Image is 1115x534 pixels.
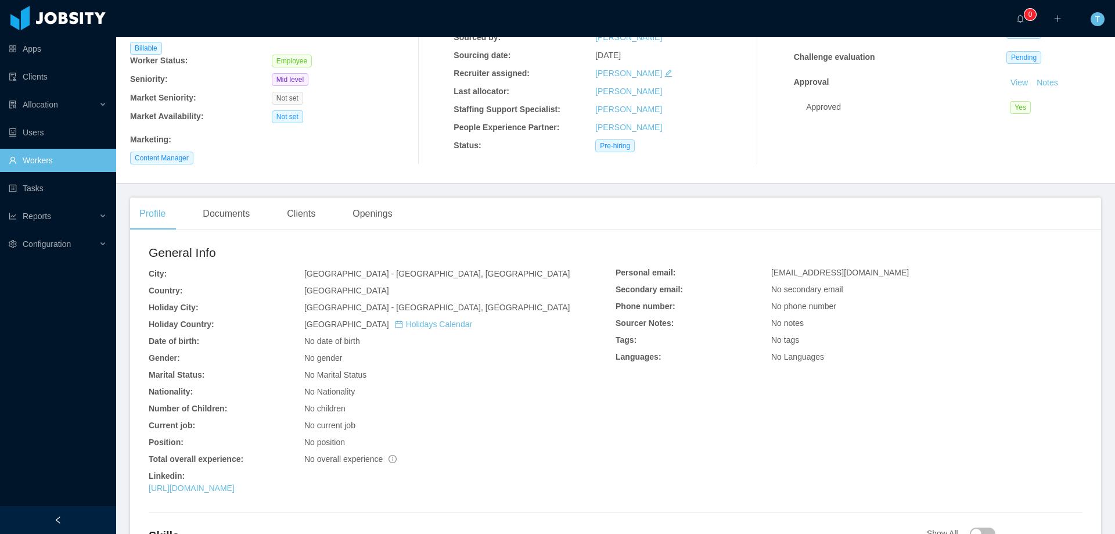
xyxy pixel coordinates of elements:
[616,318,674,328] b: Sourcer Notes:
[595,123,662,132] a: [PERSON_NAME]
[595,51,621,60] span: [DATE]
[304,438,345,447] span: No position
[595,87,662,96] a: [PERSON_NAME]
[771,285,843,294] span: No secondary email
[278,198,325,230] div: Clients
[23,100,58,109] span: Allocation
[616,302,675,311] b: Phone number:
[304,387,355,396] span: No Nationality
[304,320,472,329] span: [GEOGRAPHIC_DATA]
[9,177,107,200] a: icon: profileTasks
[304,370,366,379] span: No Marital Status
[454,141,481,150] b: Status:
[616,352,661,361] b: Languages:
[23,239,71,249] span: Configuration
[272,110,303,123] span: Not set
[149,320,214,329] b: Holiday Country:
[616,285,683,294] b: Secondary email:
[616,335,636,345] b: Tags:
[23,212,51,221] span: Reports
[149,387,193,396] b: Nationality:
[771,334,1082,346] div: No tags
[272,73,308,86] span: Mid level
[130,56,188,65] b: Worker Status:
[9,149,107,172] a: icon: userWorkers
[149,370,204,379] b: Marital Status:
[595,105,662,114] a: [PERSON_NAME]
[771,268,909,277] span: [EMAIL_ADDRESS][DOMAIN_NAME]
[149,303,199,312] b: Holiday City:
[149,421,195,430] b: Current job:
[454,87,509,96] b: Last allocator:
[1024,9,1036,20] sup: 0
[130,42,162,55] span: Billable
[454,69,530,78] b: Recruiter assigned:
[395,320,403,328] i: icon: calendar
[149,286,182,295] b: Country:
[149,404,227,413] b: Number of Children:
[130,135,171,144] b: Marketing :
[9,65,107,88] a: icon: auditClients
[9,101,17,109] i: icon: solution
[395,320,472,329] a: icon: calendarHolidays Calendar
[9,37,107,60] a: icon: appstoreApps
[794,52,875,62] strong: Challenge evaluation
[771,318,804,328] span: No notes
[595,33,662,42] a: [PERSON_NAME]
[304,286,389,295] span: [GEOGRAPHIC_DATA]
[806,101,1010,113] div: Approved
[149,353,180,363] b: Gender:
[149,336,199,346] b: Date of birth:
[9,121,107,144] a: icon: robotUsers
[149,471,185,481] b: Linkedin:
[794,77,829,87] strong: Approval
[1006,78,1032,87] a: View
[616,268,676,277] b: Personal email:
[664,69,672,77] i: icon: edit
[304,454,397,464] span: No overall experience
[771,302,836,311] span: No phone number
[1016,15,1024,23] i: icon: bell
[193,198,259,230] div: Documents
[304,421,355,430] span: No current job
[149,243,616,262] h2: General Info
[343,198,402,230] div: Openings
[1010,101,1031,114] span: Yes
[454,105,560,114] b: Staffing Support Specialist:
[595,139,635,152] span: Pre-hiring
[9,212,17,220] i: icon: line-chart
[149,269,167,278] b: City:
[1032,76,1063,90] button: Notes
[389,455,397,463] span: info-circle
[149,438,184,447] b: Position:
[272,55,312,67] span: Employee
[304,269,570,278] span: [GEOGRAPHIC_DATA] - [GEOGRAPHIC_DATA], [GEOGRAPHIC_DATA]
[130,74,168,84] b: Seniority:
[130,93,196,102] b: Market Seniority:
[304,404,346,413] span: No children
[149,454,243,464] b: Total overall experience:
[454,123,559,132] b: People Experience Partner:
[1095,12,1100,26] span: T
[1053,15,1062,23] i: icon: plus
[149,483,235,493] a: [URL][DOMAIN_NAME]
[454,51,510,60] b: Sourcing date:
[1006,51,1041,64] span: Pending
[595,69,662,78] a: [PERSON_NAME]
[9,240,17,248] i: icon: setting
[272,92,303,105] span: Not set
[771,352,824,361] span: No Languages
[130,198,175,230] div: Profile
[130,112,204,121] b: Market Availability:
[454,33,501,42] b: Sourced by:
[304,353,342,363] span: No gender
[304,303,570,312] span: [GEOGRAPHIC_DATA] - [GEOGRAPHIC_DATA], [GEOGRAPHIC_DATA]
[304,336,360,346] span: No date of birth
[130,152,193,164] span: Content Manager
